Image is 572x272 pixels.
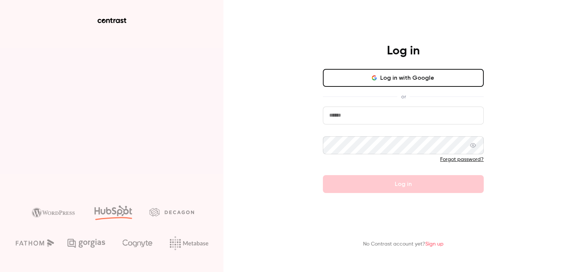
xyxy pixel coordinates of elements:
[425,241,444,247] a: Sign up
[440,157,484,162] a: Forgot password?
[323,69,484,87] button: Log in with Google
[387,44,420,58] h4: Log in
[363,240,444,248] p: No Contrast account yet?
[397,93,410,101] span: or
[149,208,194,216] img: decagon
